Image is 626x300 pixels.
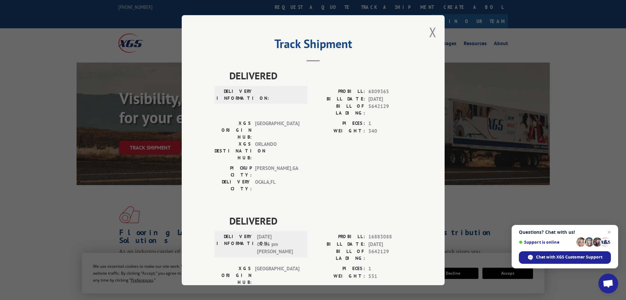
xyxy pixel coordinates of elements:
h2: Track Shipment [215,39,412,52]
label: WEIGHT: [313,272,365,280]
span: [DATE] [368,240,412,248]
span: [DATE] 05:16 pm [PERSON_NAME] [257,233,301,256]
span: OCALA , FL [255,178,299,192]
span: ORLANDO [255,141,299,161]
span: Chat with XGS Customer Support [536,254,602,260]
span: 1 [368,265,412,273]
label: WEIGHT: [313,127,365,135]
label: BILL OF LADING: [313,248,365,262]
span: Close chat [605,228,613,236]
div: Chat with XGS Customer Support [519,251,611,264]
span: 16883088 [368,233,412,241]
span: 531 [368,272,412,280]
span: [GEOGRAPHIC_DATA] [255,265,299,286]
span: [GEOGRAPHIC_DATA] [255,120,299,141]
span: 5642129 [368,103,412,117]
label: PIECES: [313,265,365,273]
button: Close modal [429,23,436,41]
label: DELIVERY INFORMATION: [217,88,254,102]
span: DELIVERED [229,213,412,228]
span: 5642129 [368,248,412,262]
label: DELIVERY CITY: [215,178,252,192]
label: PROBILL: [313,233,365,241]
span: DELIVERED [229,68,412,83]
label: BILL OF LADING: [313,103,365,117]
label: XGS ORIGIN HUB: [215,265,252,286]
label: XGS DESTINATION HUB: [215,141,252,161]
span: 340 [368,127,412,135]
label: PROBILL: [313,88,365,95]
label: PICKUP CITY: [215,165,252,178]
span: 1 [368,120,412,127]
span: [PERSON_NAME] , GA [255,165,299,178]
label: PIECES: [313,120,365,127]
label: BILL DATE: [313,95,365,103]
span: Questions? Chat with us! [519,230,611,235]
label: DELIVERY INFORMATION: [217,233,254,256]
div: Open chat [598,274,618,293]
span: Support is online [519,240,574,245]
span: 6809365 [368,88,412,95]
span: [DATE] [368,95,412,103]
label: BILL DATE: [313,240,365,248]
label: XGS ORIGIN HUB: [215,120,252,141]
